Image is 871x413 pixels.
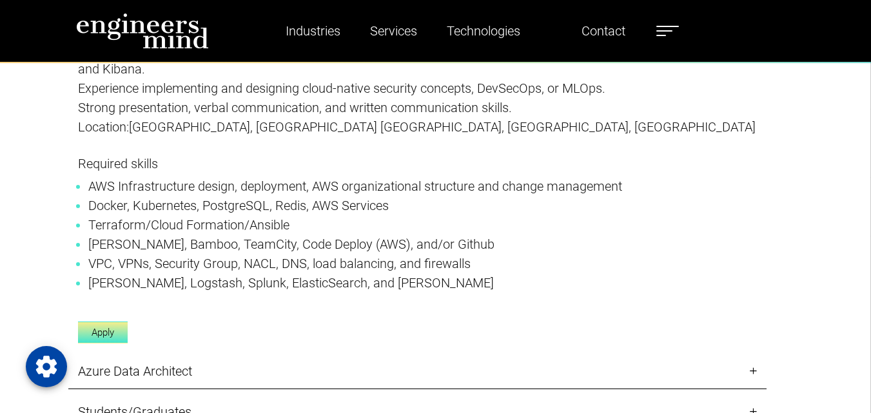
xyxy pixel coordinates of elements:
a: Technologies [442,16,525,46]
img: logo [76,13,209,49]
p: Strong presentation, verbal communication, and written communication skills. [78,98,757,117]
p: Location:[GEOGRAPHIC_DATA], [GEOGRAPHIC_DATA] [GEOGRAPHIC_DATA], [GEOGRAPHIC_DATA], [GEOGRAPHIC_D... [78,117,757,137]
a: Contact [576,16,631,46]
li: [PERSON_NAME], Bamboo, TeamCity, Code Deploy (AWS), and/or Github [88,235,747,254]
a: Services [365,16,422,46]
li: [PERSON_NAME], Logstash, Splunk, ElasticSearch, and [PERSON_NAME] [88,273,747,293]
li: Terraform/Cloud Formation/Ansible [88,215,747,235]
p: Experience implementing and designing cloud-native security concepts, DevSecOps, or MLOps. [78,79,757,98]
li: AWS Infrastructure design, deployment, AWS organizational structure and change management [88,177,747,196]
a: Azure Data Architect [68,354,767,389]
li: VPC, VPNs, Security Group, NACL, DNS, load balancing, and firewalls [88,254,747,273]
li: Docker, Kubernetes, PostgreSQL, Redis, AWS Services [88,196,747,215]
a: Industries [280,16,346,46]
h5: Required skills [78,156,757,171]
a: Apply [78,322,128,344]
